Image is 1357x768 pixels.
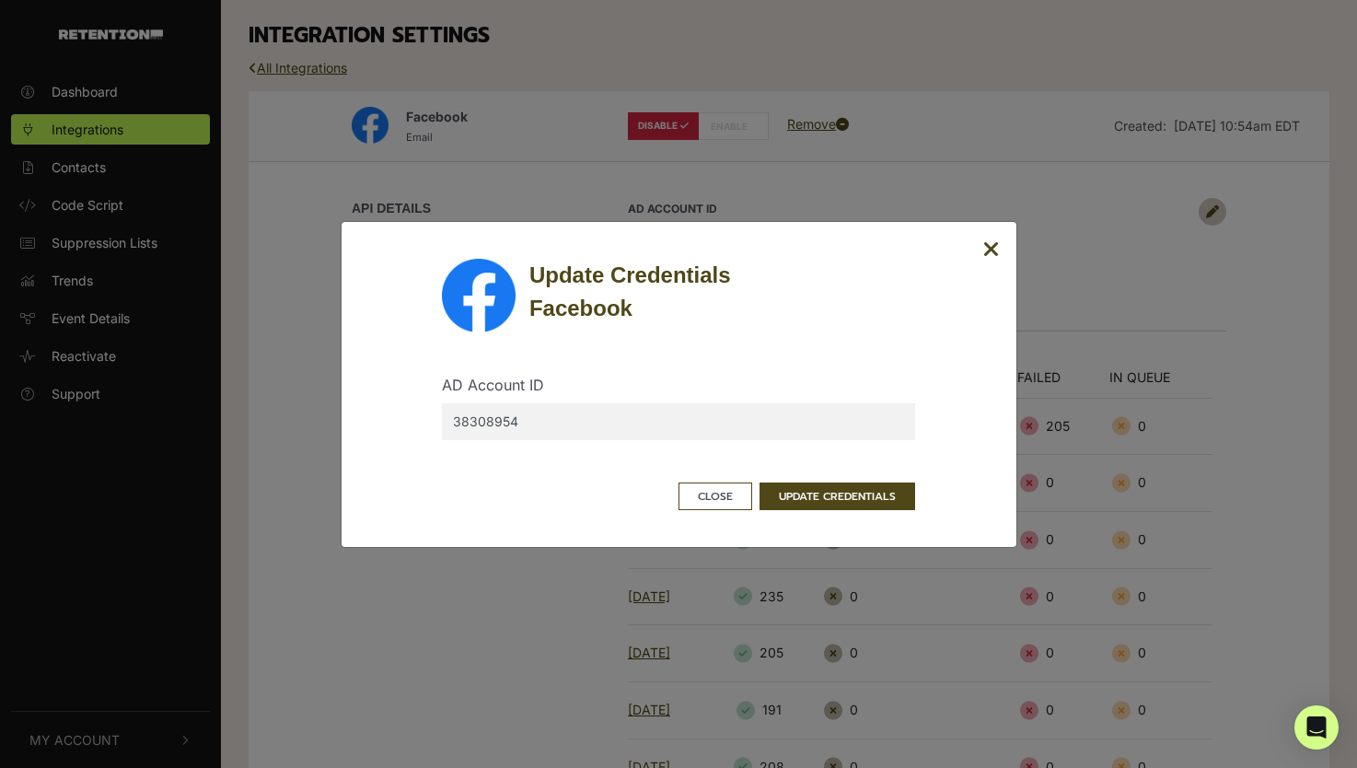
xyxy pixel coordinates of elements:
[442,403,915,440] input: [AD Account ID]
[760,483,915,510] button: UPDATE CREDENTIALS
[442,259,516,332] img: Facebook
[442,374,544,396] label: AD Account ID
[678,483,752,510] button: Close
[983,239,1000,262] button: Close
[1294,705,1339,750] div: Open Intercom Messenger
[529,296,632,320] strong: Facebook
[529,259,915,325] div: Update Credentials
